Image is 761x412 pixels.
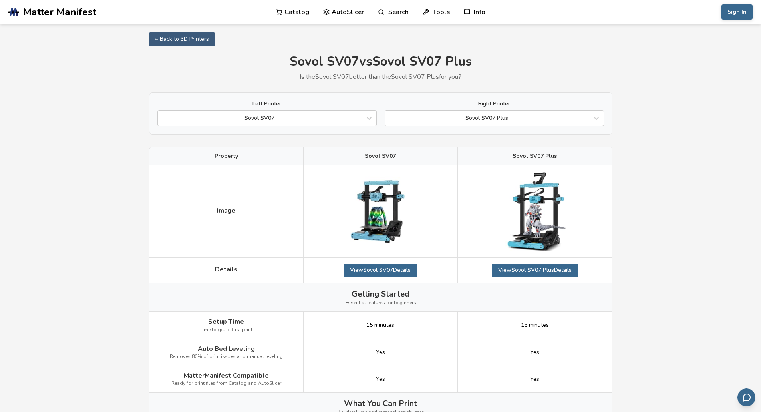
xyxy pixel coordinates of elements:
img: Sovol SV07 [340,171,420,251]
span: Essential features for beginners [345,300,416,306]
span: Auto Bed Leveling [198,345,255,352]
span: Time to get to first print [200,327,252,333]
span: Matter Manifest [23,6,96,18]
h1: Sovol SV07 vs Sovol SV07 Plus [149,54,612,69]
span: 15 minutes [366,322,394,328]
span: Yes [376,349,385,356]
span: What You Can Print [344,399,417,408]
span: Property [215,153,238,159]
input: Sovol SV07 [162,115,163,121]
span: 15 minutes [521,322,549,328]
label: Left Printer [157,101,377,107]
span: Setup Time [208,318,244,325]
button: Sign In [721,4,753,20]
label: Right Printer [385,101,604,107]
p: Is the Sovol SV07 better than the Sovol SV07 Plus for you? [149,73,612,80]
span: Yes [530,376,539,382]
a: ← Back to 3D Printers [149,32,215,46]
span: Sovol SV07 [365,153,396,159]
span: Getting Started [352,289,409,299]
span: Removes 80% of print issues and manual leveling [170,354,283,360]
span: Image [217,207,236,214]
input: Sovol SV07 Plus [389,115,391,121]
img: Sovol SV07 Plus [495,171,575,251]
a: ViewSovol SV07 PlusDetails [492,264,578,277]
span: Yes [376,376,385,382]
span: Sovol SV07 Plus [513,153,557,159]
span: Yes [530,349,539,356]
span: Details [215,266,238,273]
button: Send feedback via email [737,388,755,406]
span: MatterManifest Compatible [184,372,269,379]
span: Ready for print files from Catalog and AutoSlicer [171,381,281,386]
a: ViewSovol SV07Details [344,264,417,277]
